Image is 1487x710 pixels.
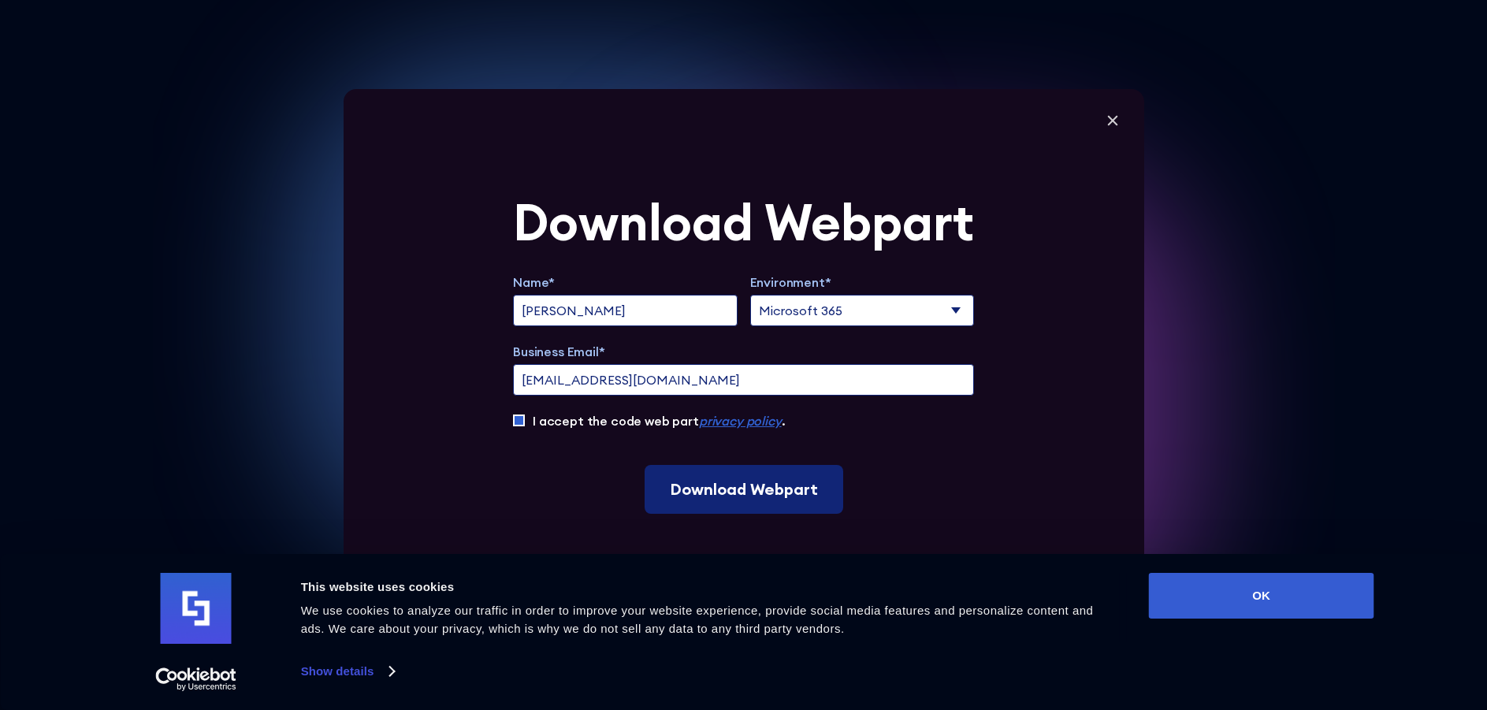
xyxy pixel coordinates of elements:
[513,295,738,326] input: full name
[301,604,1094,635] span: We use cookies to analyze our traffic in order to improve your website experience, provide social...
[750,273,975,292] label: Environment*
[513,197,974,247] div: Download Webpart
[513,273,738,292] label: Name*
[1149,573,1374,619] button: OK
[699,413,782,429] a: privacy policy
[533,411,785,430] label: I accept the code web part .
[161,573,232,644] img: logo
[1203,527,1487,710] iframe: Chat Widget
[513,342,974,361] label: Business Email*
[513,364,974,396] input: name@company.com
[645,465,843,514] input: Download Webpart
[513,197,974,514] form: Extend Trial
[127,667,265,691] a: Usercentrics Cookiebot - opens in a new window
[301,578,1113,597] div: This website uses cookies
[301,660,394,683] a: Show details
